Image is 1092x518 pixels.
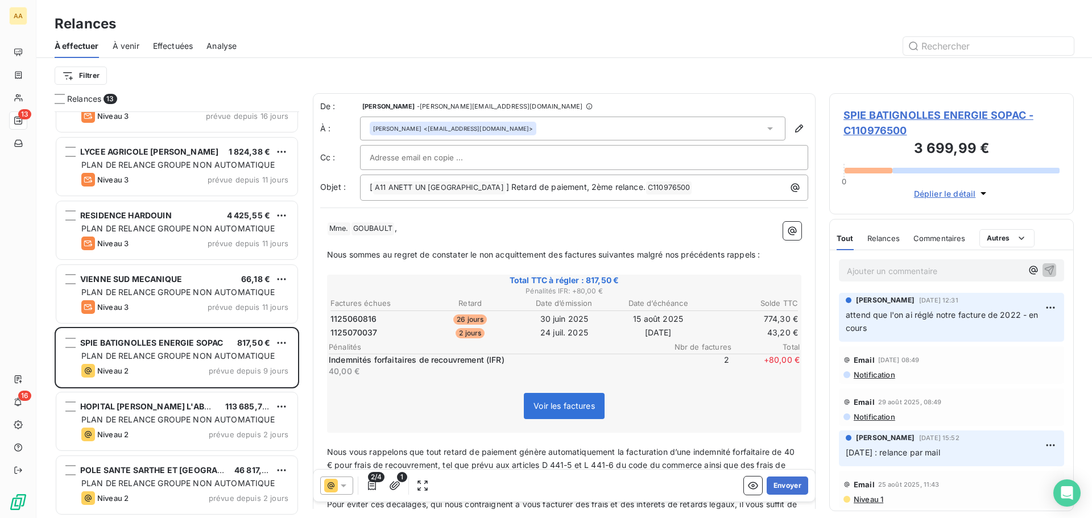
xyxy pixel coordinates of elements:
span: Niveau 3 [97,302,129,312]
span: 4 425,55 € [227,210,271,220]
span: 1 824,38 € [229,147,271,156]
span: [DATE] 15:52 [919,434,959,441]
span: prévue depuis 2 jours [209,430,288,439]
th: Factures échues [330,297,423,309]
span: 29 août 2025, 08:49 [878,399,942,405]
span: 2/4 [368,472,384,482]
td: 15 août 2025 [612,313,705,325]
span: PLAN DE RELANCE GROUPE NON AUTOMATIQUE [81,287,275,297]
span: GOUBAULT [351,222,394,235]
span: 2 jours [456,328,485,338]
span: Niveau 3 [97,111,129,121]
span: , [395,223,397,233]
span: ] Retard de paiement, 2ème relance. [506,182,646,192]
span: prévue depuis 9 jours [209,366,288,375]
th: Retard [424,297,516,309]
div: grid [55,111,299,518]
span: Niveau 1 [853,495,883,504]
span: [PERSON_NAME] [856,433,915,443]
span: Objet : [320,182,346,192]
span: 2 [661,354,729,377]
th: Solde TTC [706,297,799,309]
span: 113 685,76 € [225,401,275,411]
td: 43,20 € [706,326,799,339]
span: À effectuer [55,40,99,52]
h3: Relances [55,14,116,34]
span: De : [320,101,360,112]
span: SPIE BATIGNOLLES ENERGIE SOPAC - C110976500 [843,107,1060,138]
span: SPIE BATIGNOLLES ENERGIE SOPAC [80,338,224,347]
span: VIENNE SUD MECANIQUE [80,274,182,284]
span: RESIDENCE HARDOUIN [80,210,172,220]
span: Déplier le détail [914,188,976,200]
span: Mme. [328,222,350,235]
button: Filtrer [55,67,107,85]
span: prévue depuis 11 jours [208,175,288,184]
span: prévue depuis 11 jours [208,239,288,248]
span: LYCEE AGRICOLE [PERSON_NAME] [80,147,218,156]
td: 774,30 € [706,313,799,325]
h3: 3 699,99 € [843,138,1060,161]
span: [PERSON_NAME] [373,125,421,132]
span: POLE SANTE SARTHE ET [GEOGRAPHIC_DATA] [80,465,264,475]
span: HOPITAL [PERSON_NAME] L'ABBESSE [80,401,230,411]
th: Date d’échéance [612,297,705,309]
img: Logo LeanPay [9,493,27,511]
th: Date d’émission [518,297,610,309]
span: 16 [18,391,31,401]
span: Commentaires [913,234,966,243]
span: Relances [67,93,101,105]
input: Adresse email en copie ... [370,149,492,166]
span: A11 ANETT UN [GEOGRAPHIC_DATA] [373,181,506,194]
span: Niveau 2 [97,366,129,375]
button: Envoyer [767,476,808,495]
span: Niveau 3 [97,239,129,248]
span: À venir [113,40,139,52]
span: Tout [837,234,854,243]
span: 46 817,63 € [234,465,280,475]
td: [DATE] [612,326,705,339]
span: Analyse [206,40,237,52]
label: Cc : [320,152,360,163]
span: Total TTC à régler : 817,50 € [329,275,800,286]
span: 25 août 2025, 11:43 [878,481,940,488]
span: Email [854,480,875,489]
span: C110976500 [646,181,692,194]
span: prévue depuis 11 jours [208,302,288,312]
span: 1 [397,472,407,482]
span: PLAN DE RELANCE GROUPE NON AUTOMATIQUE [81,351,275,360]
span: - [PERSON_NAME][EMAIL_ADDRESS][DOMAIN_NAME] [417,103,582,110]
span: Niveau 3 [97,175,129,184]
p: 40,00 € [329,366,659,377]
td: 24 juil. 2025 [518,326,610,339]
span: 13 [18,109,31,119]
span: Effectuées [153,40,193,52]
span: [PERSON_NAME] [856,295,915,305]
label: À : [320,123,360,134]
div: AA [9,7,27,25]
span: Pénalités IFR : + 80,00 € [329,286,800,296]
button: Déplier le détail [911,187,993,200]
span: prévue depuis 16 jours [206,111,288,121]
span: Relances [867,234,900,243]
span: [DATE] 12:31 [919,297,958,304]
input: Rechercher [903,37,1074,55]
td: 30 juin 2025 [518,313,610,325]
span: 66,18 € [241,274,270,284]
p: Indemnités forfaitaires de recouvrement (IFR) [329,354,659,366]
span: PLAN DE RELANCE GROUPE NON AUTOMATIQUE [81,223,275,233]
span: 26 jours [453,314,487,325]
button: Autres [979,229,1035,247]
span: 0 [842,177,846,186]
span: Niveau 2 [97,494,129,503]
span: Voir les factures [533,401,595,411]
span: Email [854,355,875,364]
span: Notification [853,370,895,379]
span: Nbr de factures [663,342,731,351]
span: PLAN DE RELANCE GROUPE NON AUTOMATIQUE [81,160,275,169]
span: 13 [104,94,117,104]
span: 1125070037 [330,327,378,338]
span: attend que l'on ai réglé notre facture de 2022 - en cours [846,310,1041,333]
span: Notification [853,412,895,421]
div: Open Intercom Messenger [1053,479,1081,507]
